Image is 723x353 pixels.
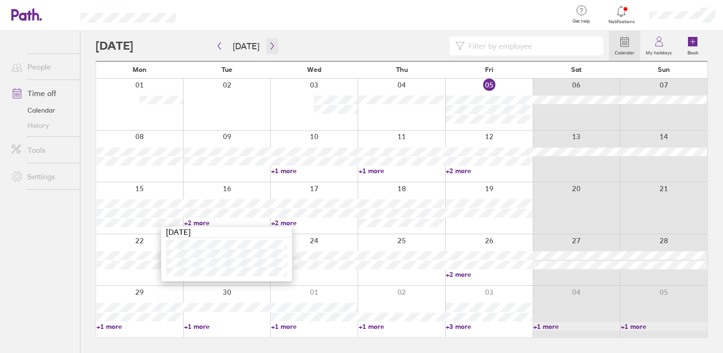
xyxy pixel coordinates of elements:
a: History [4,118,80,133]
span: Thu [396,66,408,73]
button: [DATE] [225,38,267,54]
a: +2 more [446,270,532,279]
a: +1 more [359,322,445,331]
span: Mon [132,66,147,73]
span: Sun [658,66,670,73]
a: +1 more [184,322,271,331]
a: +1 more [359,167,445,175]
a: +1 more [271,322,358,331]
div: [DATE] [161,227,292,238]
span: Fri [485,66,494,73]
label: Calendar [609,47,640,56]
a: Tools [4,141,80,159]
a: +2 more [446,167,532,175]
a: Settings [4,167,80,186]
input: Filter by employee [465,37,598,55]
label: My holidays [640,47,678,56]
a: +1 more [533,322,620,331]
a: People [4,57,80,76]
a: +2 more [271,219,358,227]
a: +1 more [271,167,358,175]
span: Sat [571,66,582,73]
span: Tue [221,66,232,73]
span: Get help [566,18,597,24]
a: +1 more [97,322,183,331]
a: My holidays [640,31,678,61]
a: Calendar [609,31,640,61]
a: Calendar [4,103,80,118]
a: +3 more [446,322,532,331]
a: +1 more [621,322,707,331]
a: +2 more [184,219,271,227]
a: Time off [4,84,80,103]
span: Notifications [606,19,637,25]
a: Notifications [606,5,637,25]
span: Wed [307,66,321,73]
label: Book [682,47,704,56]
a: Book [678,31,708,61]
